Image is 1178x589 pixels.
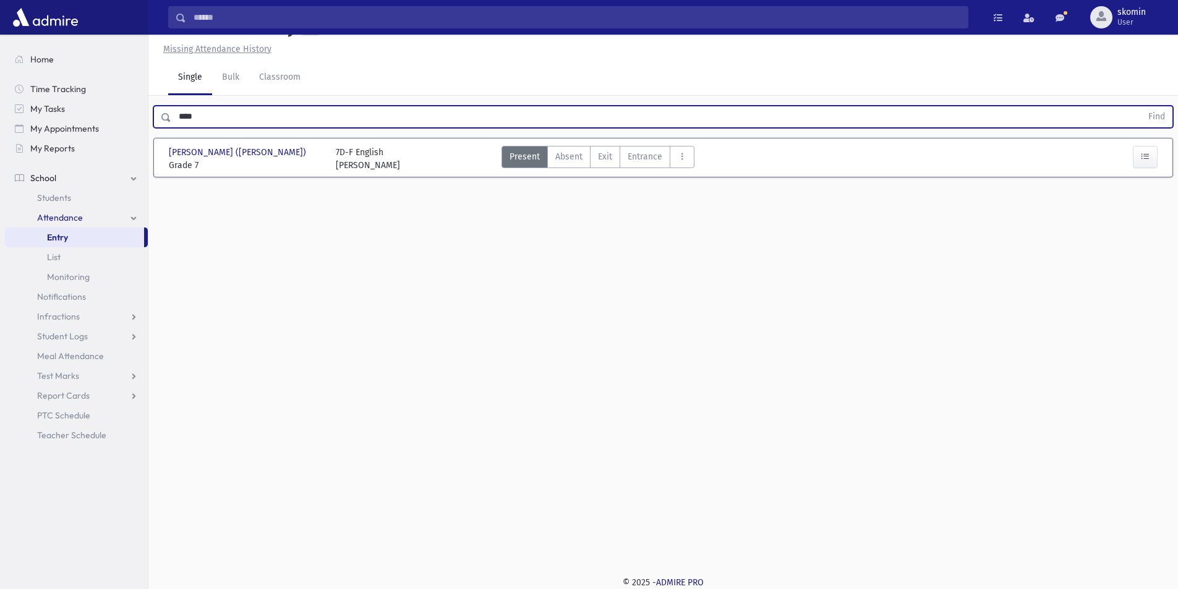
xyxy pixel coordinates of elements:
[5,227,144,247] a: Entry
[1141,106,1172,127] button: Find
[30,54,54,65] span: Home
[47,232,68,243] span: Entry
[628,150,662,163] span: Entrance
[37,311,80,322] span: Infractions
[158,44,271,54] a: Missing Attendance History
[10,5,81,30] img: AdmirePro
[5,247,148,267] a: List
[37,212,83,223] span: Attendance
[37,331,88,342] span: Student Logs
[5,138,148,158] a: My Reports
[1117,17,1146,27] span: User
[212,61,249,95] a: Bulk
[5,425,148,445] a: Teacher Schedule
[510,150,540,163] span: Present
[37,410,90,421] span: PTC Schedule
[5,188,148,208] a: Students
[37,370,79,381] span: Test Marks
[169,159,323,172] span: Grade 7
[30,172,56,184] span: School
[30,123,99,134] span: My Appointments
[336,146,400,172] div: 7D-F English [PERSON_NAME]
[186,6,968,28] input: Search
[30,83,86,95] span: Time Tracking
[30,143,75,154] span: My Reports
[5,79,148,99] a: Time Tracking
[598,150,612,163] span: Exit
[30,103,65,114] span: My Tasks
[555,150,583,163] span: Absent
[169,146,309,159] span: [PERSON_NAME] ([PERSON_NAME])
[47,252,61,263] span: List
[5,267,148,287] a: Monitoring
[37,350,104,362] span: Meal Attendance
[5,405,148,425] a: PTC Schedule
[5,287,148,307] a: Notifications
[168,576,1158,589] div: © 2025 -
[502,146,694,172] div: AttTypes
[5,366,148,386] a: Test Marks
[5,346,148,366] a: Meal Attendance
[5,307,148,326] a: Infractions
[37,192,71,203] span: Students
[37,291,86,302] span: Notifications
[5,168,148,188] a: School
[5,326,148,346] a: Student Logs
[5,119,148,138] a: My Appointments
[249,61,310,95] a: Classroom
[1117,7,1146,17] span: skomin
[168,61,212,95] a: Single
[37,390,90,401] span: Report Cards
[5,208,148,227] a: Attendance
[5,99,148,119] a: My Tasks
[37,430,106,441] span: Teacher Schedule
[163,44,271,54] u: Missing Attendance History
[5,49,148,69] a: Home
[5,386,148,405] a: Report Cards
[47,271,90,282] span: Monitoring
